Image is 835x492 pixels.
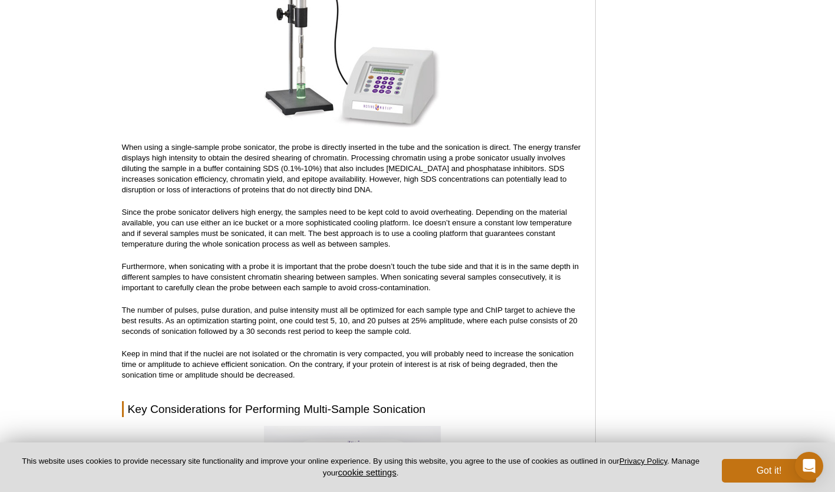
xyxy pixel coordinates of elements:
[722,459,816,483] button: Got it!
[122,142,583,195] p: When using a single-sample probe sonicator, the probe is directly inserted in the tube and the so...
[338,467,396,477] button: cookie settings
[19,456,702,478] p: This website uses cookies to provide necessary site functionality and improve your online experie...
[795,452,823,480] div: Open Intercom Messenger
[122,305,583,337] p: The number of pulses, pulse duration, and pulse intensity must all be optimized for each sample t...
[619,457,667,465] a: Privacy Policy
[122,349,583,381] p: Keep in mind that if the nuclei are not isolated or the chromatin is very compacted, you will pro...
[122,401,583,417] h2: Key Considerations for Performing Multi-Sample Sonication
[122,207,583,250] p: Since the probe sonicator delivers high energy, the samples need to be kept cold to avoid overhea...
[122,261,583,293] p: Furthermore, when sonicating with a probe it is important that the probe doesn’t touch the tube s...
